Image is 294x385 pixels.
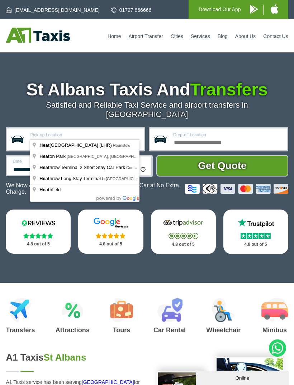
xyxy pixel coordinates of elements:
h3: Wheelchair [206,327,241,333]
h3: Tours [110,327,133,333]
img: Stars [23,233,53,239]
label: Drop-off Location [173,133,283,137]
span: [GEOGRAPHIC_DATA], [GEOGRAPHIC_DATA] [67,154,151,159]
span: [GEOGRAPHIC_DATA] (LHR) [39,142,113,148]
img: A1 Taxis Android App [250,5,258,14]
iframe: chat widget [196,369,290,385]
img: Tours [110,298,133,322]
h1: St Albans Taxis And [6,81,288,98]
a: [GEOGRAPHIC_DATA] [82,379,134,385]
span: Hounslow [113,143,130,147]
a: Blog [218,33,228,39]
span: Constellation Way, Hounslow [126,165,177,170]
img: A1 Taxis St Albans LTD [6,28,70,43]
h3: Transfers [6,327,35,333]
h2: A1 Taxis [6,352,141,363]
span: Heat [39,165,49,170]
a: Home [108,33,121,39]
p: We Now Accept Card & Contactless Payment In [6,182,179,195]
h3: Car Rental [153,327,186,333]
button: Get Quote [156,155,288,177]
p: 4.8 out of 5 [86,240,135,249]
img: Stars [241,233,271,239]
a: [EMAIL_ADDRESS][DOMAIN_NAME] [6,6,99,14]
span: Heat [39,187,49,192]
label: Pick-up Location [30,133,139,137]
p: 4.8 out of 5 [231,240,280,249]
span: St Albans [43,352,86,363]
a: Services [191,33,210,39]
img: Car Rental [157,298,182,322]
span: on Park [39,154,67,159]
a: About Us [235,33,256,39]
a: 01727 866666 [111,6,152,14]
span: Transfers [190,80,267,99]
label: Date [13,159,72,164]
p: 4.8 out of 5 [14,240,63,249]
img: Credit And Debit Cards [185,184,288,194]
h3: Minibus [261,327,288,333]
img: Tripadvisor [162,217,205,228]
span: hrow Terminal 2 Short Stay Car Park [39,165,126,170]
a: Reviews.io Stars 4.8 out of 5 [6,210,71,254]
img: Trustpilot [234,217,277,228]
img: Stars [169,233,198,239]
span: [GEOGRAPHIC_DATA], Hounslow [106,177,166,181]
img: Minibus [261,298,288,322]
a: Tripadvisor Stars 4.8 out of 5 [151,210,216,254]
a: Airport Transfer [128,33,163,39]
span: Heat [39,176,49,181]
p: Satisfied and Reliable Taxi Service and airport transfers in [GEOGRAPHIC_DATA] [6,100,288,119]
img: Stars [96,233,125,239]
p: Download Our App [199,5,241,14]
h3: Attractions [56,327,90,333]
img: Google [89,217,132,228]
img: Airport Transfers [9,298,31,322]
a: Contact Us [263,33,288,39]
a: Trustpilot Stars 4.8 out of 5 [223,210,288,254]
p: 4.8 out of 5 [159,240,208,249]
span: The Car at No Extra Charge. [6,182,179,195]
img: Wheelchair [212,298,235,322]
a: Google Stars 4.8 out of 5 [78,210,143,254]
span: hrow Long Stay Terminal 5 [39,176,106,181]
span: Heat [39,154,49,159]
span: Heat [39,142,49,148]
img: Reviews.io [17,217,60,228]
a: Cities [171,33,183,39]
img: A1 Taxis iPhone App [271,4,278,14]
img: Attractions [62,298,84,322]
span: hfield [39,187,62,192]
